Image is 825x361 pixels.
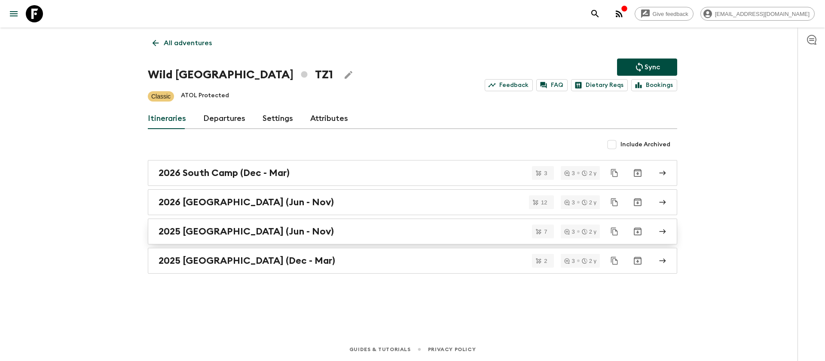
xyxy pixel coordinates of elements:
[582,258,596,264] div: 2 y
[700,7,815,21] div: [EMAIL_ADDRESS][DOMAIN_NAME]
[645,62,660,72] p: Sync
[564,229,574,234] div: 3
[159,226,334,237] h2: 2025 [GEOGRAPHIC_DATA] (Jun - Nov)
[564,258,574,264] div: 3
[564,170,574,176] div: 3
[710,11,814,17] span: [EMAIL_ADDRESS][DOMAIN_NAME]
[159,167,290,179] h2: 2026 South Camp (Dec - Mar)
[148,160,677,186] a: 2026 South Camp (Dec - Mar)
[340,66,357,83] button: Edit Adventure Title
[164,38,212,48] p: All adventures
[629,194,646,211] button: Archive
[148,189,677,215] a: 2026 [GEOGRAPHIC_DATA] (Jun - Nov)
[428,345,476,354] a: Privacy Policy
[159,255,335,266] h2: 2025 [GEOGRAPHIC_DATA] (Dec - Mar)
[617,59,677,76] button: Sync adventure departures to the booking engine
[148,248,677,274] a: 2025 [GEOGRAPHIC_DATA] (Dec - Mar)
[607,224,622,239] button: Duplicate
[539,229,552,234] span: 7
[5,5,22,22] button: menu
[263,108,293,129] a: Settings
[151,92,171,101] p: Classic
[310,108,348,129] a: Attributes
[631,79,677,91] a: Bookings
[648,11,693,17] span: Give feedback
[539,170,552,176] span: 3
[148,108,186,129] a: Itineraries
[635,7,694,21] a: Give feedback
[629,223,646,240] button: Archive
[485,79,533,91] a: Feedback
[349,345,411,354] a: Guides & Tutorials
[536,79,568,91] a: FAQ
[587,5,604,22] button: search adventures
[148,66,333,83] h1: Wild [GEOGRAPHIC_DATA] TZ1
[148,34,217,52] a: All adventures
[203,108,245,129] a: Departures
[629,252,646,269] button: Archive
[159,197,334,208] h2: 2026 [GEOGRAPHIC_DATA] (Jun - Nov)
[148,219,677,244] a: 2025 [GEOGRAPHIC_DATA] (Jun - Nov)
[181,91,229,102] p: ATOL Protected
[582,200,596,205] div: 2 y
[607,253,622,268] button: Duplicate
[620,140,670,149] span: Include Archived
[629,164,646,182] button: Archive
[539,258,552,264] span: 2
[607,165,622,181] button: Duplicate
[571,79,628,91] a: Dietary Reqs
[536,200,552,205] span: 12
[582,170,596,176] div: 2 y
[582,229,596,234] div: 2 y
[607,194,622,210] button: Duplicate
[564,200,574,205] div: 3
